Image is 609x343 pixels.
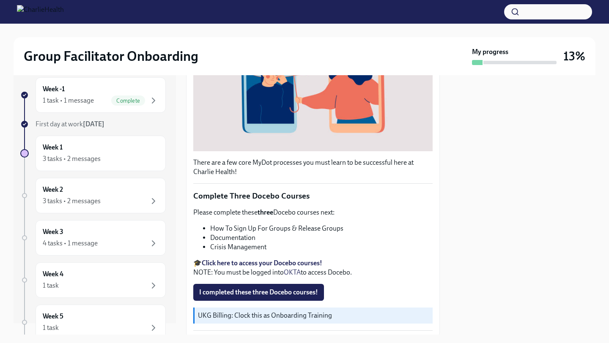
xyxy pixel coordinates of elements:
[43,239,98,248] div: 4 tasks • 1 message
[43,227,63,237] h6: Week 3
[43,269,63,279] h6: Week 4
[193,208,433,217] p: Please complete these Docebo courses next:
[198,311,429,320] p: UKG Billing: Clock this as Onboarding Training
[36,120,104,128] span: First day at work
[472,47,508,57] strong: My progress
[43,143,63,152] h6: Week 1
[43,154,101,163] div: 3 tasks • 2 messages
[20,305,166,340] a: Week 51 task
[20,120,166,129] a: First day at work[DATE]
[20,262,166,298] a: Week 41 task
[193,259,433,277] p: 🎓 NOTE: You must be logged into to access Docebo.
[20,136,166,171] a: Week 13 tasks • 2 messages
[202,259,322,267] a: Click here to access your Docebo courses!
[284,268,301,276] a: OKTA
[43,312,63,321] h6: Week 5
[20,178,166,213] a: Week 23 tasks • 2 messages
[20,77,166,113] a: Week -11 task • 1 messageComplete
[43,281,59,290] div: 1 task
[17,5,64,19] img: CharlieHealth
[193,158,433,177] p: There are a few core MyDot processes you must learn to be successful here at Charlie Health!
[210,233,433,242] li: Documentation
[111,98,145,104] span: Complete
[43,323,59,332] div: 1 task
[43,96,94,105] div: 1 task • 1 message
[83,120,104,128] strong: [DATE]
[24,48,198,65] h2: Group Facilitator Onboarding
[210,242,433,252] li: Crisis Management
[258,208,273,216] strong: three
[43,196,101,206] div: 3 tasks • 2 messages
[193,284,324,301] button: I completed these three Docebo courses!
[199,288,318,297] span: I completed these three Docebo courses!
[43,84,65,94] h6: Week -1
[20,220,166,256] a: Week 34 tasks • 1 message
[563,49,585,64] h3: 13%
[43,185,63,194] h6: Week 2
[193,191,433,201] p: Complete Three Docebo Courses
[210,224,433,233] li: How To Sign Up For Groups & Release Groups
